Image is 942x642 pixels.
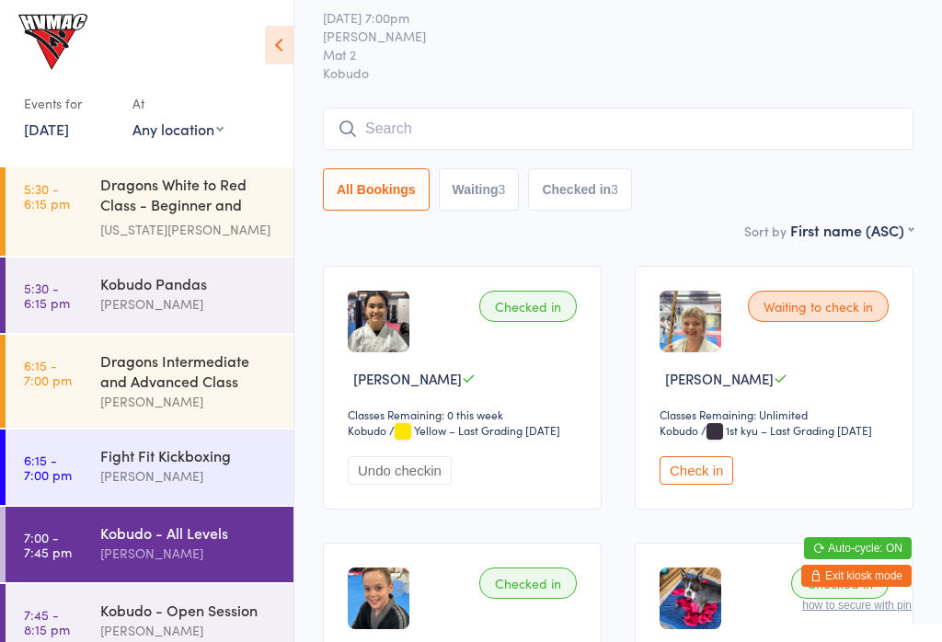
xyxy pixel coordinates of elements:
[611,182,618,197] div: 3
[100,465,278,487] div: [PERSON_NAME]
[24,88,114,119] div: Events for
[24,281,70,310] time: 5:30 - 6:15 pm
[100,391,278,412] div: [PERSON_NAME]
[660,567,721,629] img: image1745814549.png
[100,350,278,391] div: Dragons Intermediate and Advanced Class
[660,407,894,422] div: Classes Remaining: Unlimited
[132,119,224,139] div: Any location
[323,45,885,63] span: Mat 2
[18,14,87,70] img: Hunter Valley Martial Arts Centre Morisset
[348,567,409,629] img: image1681977312.png
[100,293,278,315] div: [PERSON_NAME]
[24,453,72,482] time: 6:15 - 7:00 pm
[6,158,293,256] a: 5:30 -6:15 pmDragons White to Red Class - Beginner and Intermed...[US_STATE][PERSON_NAME]
[528,168,632,211] button: Checked in3
[802,599,912,612] button: how to secure with pin
[348,456,452,485] button: Undo checkin
[24,358,72,387] time: 6:15 - 7:00 pm
[665,369,774,388] span: [PERSON_NAME]
[389,422,560,438] span: / Yellow – Last Grading [DATE]
[132,88,224,119] div: At
[348,407,582,422] div: Classes Remaining: 0 this week
[100,543,278,564] div: [PERSON_NAME]
[348,422,386,438] div: Kobudo
[323,63,913,82] span: Kobudo
[6,258,293,333] a: 5:30 -6:15 pmKobudo Pandas[PERSON_NAME]
[323,108,913,150] input: Search
[100,273,278,293] div: Kobudo Pandas
[100,174,278,219] div: Dragons White to Red Class - Beginner and Intermed...
[348,291,409,352] img: image1717659188.png
[323,168,430,211] button: All Bookings
[479,567,577,599] div: Checked in
[748,291,889,322] div: Waiting to check in
[790,220,913,240] div: First name (ASC)
[804,537,912,559] button: Auto-cycle: ON
[353,369,462,388] span: [PERSON_NAME]
[701,422,872,438] span: / 1st kyu – Last Grading [DATE]
[499,182,506,197] div: 3
[100,600,278,620] div: Kobudo - Open Session
[100,620,278,641] div: [PERSON_NAME]
[791,567,889,599] div: Checked in
[479,291,577,322] div: Checked in
[6,430,293,505] a: 6:15 -7:00 pmFight Fit Kickboxing[PERSON_NAME]
[24,181,70,211] time: 5:30 - 6:15 pm
[660,291,721,352] img: image1681978405.png
[24,119,69,139] a: [DATE]
[24,530,72,559] time: 7:00 - 7:45 pm
[100,522,278,543] div: Kobudo - All Levels
[323,27,885,45] span: [PERSON_NAME]
[439,168,520,211] button: Waiting3
[6,507,293,582] a: 7:00 -7:45 pmKobudo - All Levels[PERSON_NAME]
[24,607,70,636] time: 7:45 - 8:15 pm
[660,456,733,485] button: Check in
[660,422,698,438] div: Kobudo
[744,222,787,240] label: Sort by
[323,8,885,27] span: [DATE] 7:00pm
[6,335,293,428] a: 6:15 -7:00 pmDragons Intermediate and Advanced Class[PERSON_NAME]
[100,219,278,240] div: [US_STATE][PERSON_NAME]
[100,445,278,465] div: Fight Fit Kickboxing
[801,565,912,587] button: Exit kiosk mode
